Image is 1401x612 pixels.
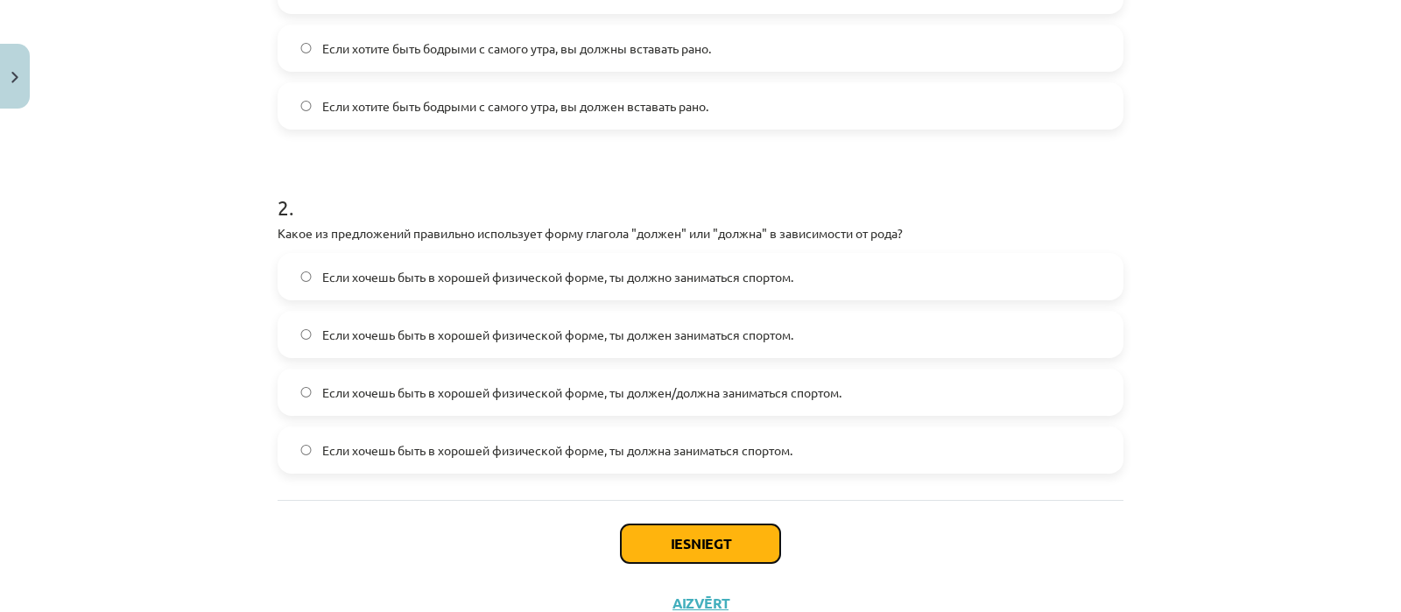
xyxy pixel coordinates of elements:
[322,383,841,402] span: Если хочешь быть в хорошей физической форме, ты должен/должна заниматься спортом.
[667,594,734,612] button: Aizvērt
[322,441,792,460] span: Если хочешь быть в хорошей физической форме, ты должна заниматься спортом.
[322,97,708,116] span: Если хотите быть бодрыми с самого утра, вы должен вставать рано.
[278,224,1123,243] p: Какое из предложений правильно использует форму глагола "должен" или "должна" в зависимости от рода?
[322,326,793,344] span: Если хочешь быть в хорошей физической форме, ты должен заниматься спортом.
[300,387,312,398] input: Если хочешь быть в хорошей физической форме, ты должен/должна заниматься спортом.
[621,524,780,563] button: Iesniegt
[300,329,312,341] input: Если хочешь быть в хорошей физической форме, ты должен заниматься спортом.
[322,39,711,58] span: Если хотите быть бодрыми с самого утра, вы должны вставать рано.
[11,72,18,83] img: icon-close-lesson-0947bae3869378f0d4975bcd49f059093ad1ed9edebbc8119c70593378902aed.svg
[300,101,312,112] input: Если хотите быть бодрыми с самого утра, вы должен вставать рано.
[278,165,1123,219] h1: 2 .
[300,271,312,283] input: Если хочешь быть в хорошей физической форме, ты должно заниматься спортом.
[300,43,312,54] input: Если хотите быть бодрыми с самого утра, вы должны вставать рано.
[300,445,312,456] input: Если хочешь быть в хорошей физической форме, ты должна заниматься спортом.
[322,268,793,286] span: Если хочешь быть в хорошей физической форме, ты должно заниматься спортом.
